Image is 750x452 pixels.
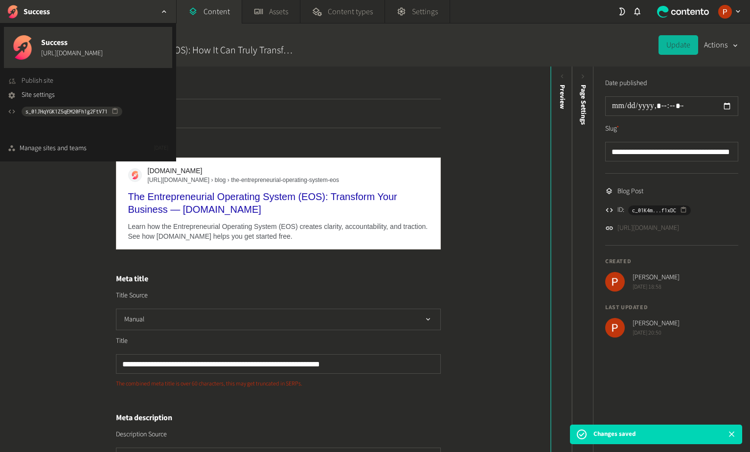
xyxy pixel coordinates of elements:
[8,90,55,100] a: Site settings
[25,107,108,116] span: s_01JHqYGK1Z5qEM20Fh1g2FtV71
[8,143,87,154] a: Manage sites and teams
[116,291,148,300] label: Title Source
[116,273,441,285] h4: Meta title
[22,107,122,116] button: s_01JHqYGK1Z5qEM20Fh1g2FtV71
[116,336,128,346] label: Title
[116,429,167,439] label: Description Source
[718,5,732,19] img: Peter Coppinger
[131,171,139,180] img: favicon.png
[632,206,676,215] span: c_01K4m...f1xDC
[578,85,589,125] span: Page Settings
[605,124,619,134] label: Slug
[605,272,625,292] img: Peter Coppinger
[22,90,55,100] span: Site settings
[633,283,680,292] span: [DATE] 18:58
[605,78,647,89] label: Date published
[41,48,103,59] a: [URL][DOMAIN_NAME]
[116,412,441,424] h4: Meta description
[154,144,168,153] span: [DATE]
[633,329,680,338] span: [DATE] 20:50
[116,380,441,388] p: The combined meta title is over 60 characters, this may get truncated in SERPs.
[41,37,103,48] span: Success
[704,35,738,55] button: Actions
[148,176,339,184] span: [URL][DOMAIN_NAME] › blog › the-entrepreneurial-operating-system-eos
[128,166,429,216] a: [DOMAIN_NAME][URL][DOMAIN_NAME] › blog › the-entrepreneurial-operating-system-eosThe Entrepreneur...
[617,205,624,215] span: ID:
[116,140,441,152] h4: Preview
[659,35,698,55] button: Update
[557,85,567,109] div: Preview
[633,318,680,329] span: [PERSON_NAME]
[23,6,50,18] h2: Success
[617,186,643,197] span: Blog Post
[605,257,738,266] h4: Created
[412,6,438,18] span: Settings
[20,143,87,154] div: Manage sites and teams
[128,222,429,241] div: Learn how the Entrepreneurial Operating System (EOS) creates clarity, accountability, and tractio...
[628,205,691,215] button: c_01K4m...f1xDC
[116,309,441,330] button: Manual
[22,76,53,86] span: Publish site
[633,272,680,283] span: [PERSON_NAME]
[617,223,679,233] a: [URL][DOMAIN_NAME]
[605,303,738,312] h4: Last updated
[593,429,636,439] p: Changes saved
[148,166,339,176] span: [DOMAIN_NAME]
[6,5,20,19] img: Success
[128,190,429,216] div: The Entrepreneurial Operating System (EOS): Transform Your Business — [DOMAIN_NAME]
[10,35,35,60] img: Success
[605,318,625,338] img: Peter Coppinger
[8,76,53,86] button: Publish site
[328,6,373,18] span: Content types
